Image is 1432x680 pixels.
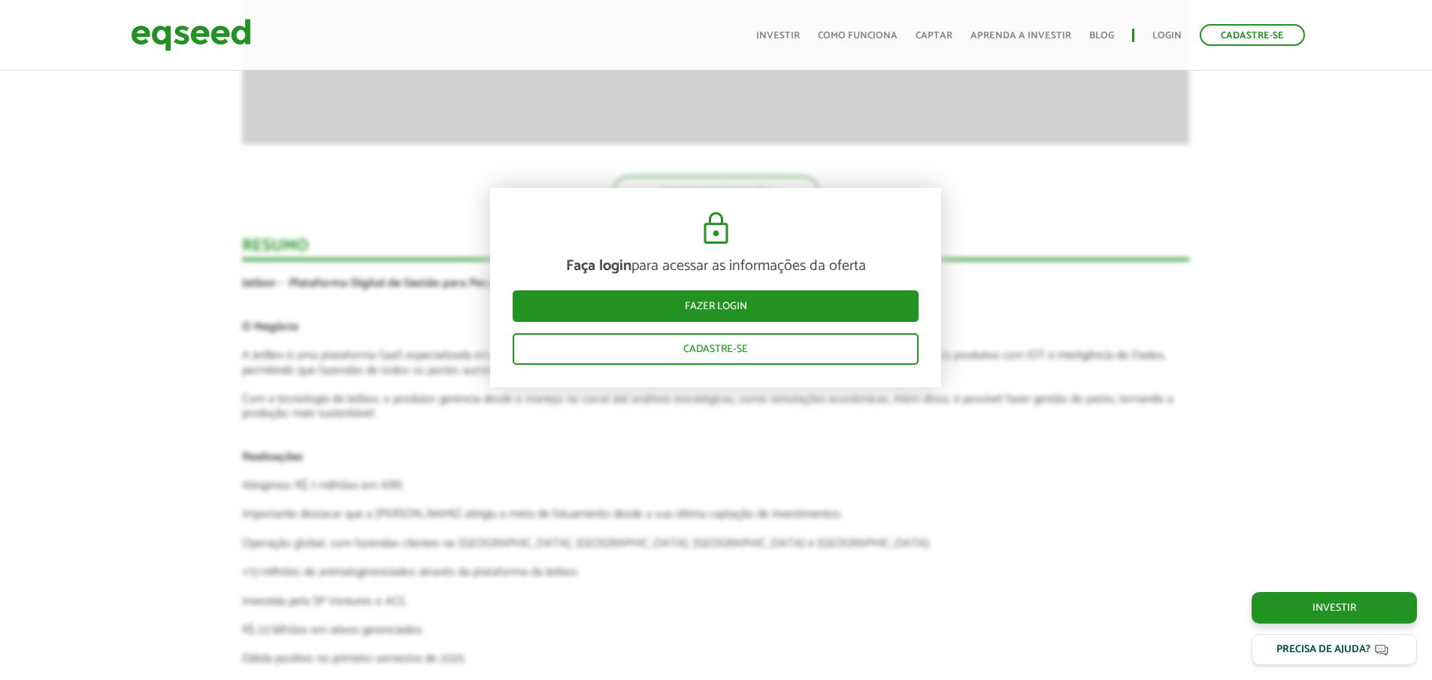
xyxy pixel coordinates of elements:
a: Fazer login [513,290,919,322]
p: para acessar as informações da oferta [513,257,919,275]
a: Login [1152,31,1182,41]
a: Blog [1089,31,1114,41]
a: Cadastre-se [1200,24,1305,46]
a: Captar [916,31,952,41]
a: Investir [1252,592,1417,624]
img: cadeado.svg [698,211,734,247]
a: Cadastre-se [513,333,919,365]
strong: Faça login [566,253,631,278]
a: Como funciona [818,31,898,41]
img: EqSeed [131,15,251,55]
a: Aprenda a investir [970,31,1071,41]
a: Investir [756,31,800,41]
